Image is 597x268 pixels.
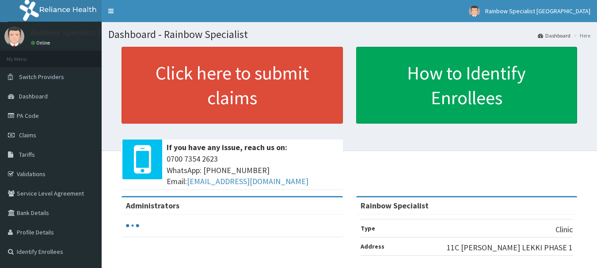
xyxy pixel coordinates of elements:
[447,242,573,253] p: 11C [PERSON_NAME] LEKKI PHASE 1
[571,32,590,39] li: Here
[356,47,578,124] a: How to Identify Enrollees
[19,92,48,100] span: Dashboard
[4,26,24,46] img: User Image
[555,224,573,235] p: Clinic
[19,131,36,139] span: Claims
[361,242,384,250] b: Address
[485,7,590,15] span: Rainbow Specialist [GEOGRAPHIC_DATA]
[108,29,590,40] h1: Dashboard - Rainbow Specialist
[126,219,139,232] svg: audio-loading
[19,73,64,81] span: Switch Providers
[361,200,429,211] strong: Rainbow Specialist
[31,40,52,46] a: Online
[187,176,308,186] a: [EMAIL_ADDRESS][DOMAIN_NAME]
[126,200,179,211] b: Administrators
[122,47,343,124] a: Click here to submit claims
[469,6,480,17] img: User Image
[361,224,375,232] b: Type
[167,153,338,187] span: 0700 7354 2623 WhatsApp: [PHONE_NUMBER] Email:
[538,32,570,39] a: Dashboard
[31,29,171,37] p: Rainbow Specialist [GEOGRAPHIC_DATA]
[167,142,287,152] b: If you have any issue, reach us on:
[19,151,35,159] span: Tariffs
